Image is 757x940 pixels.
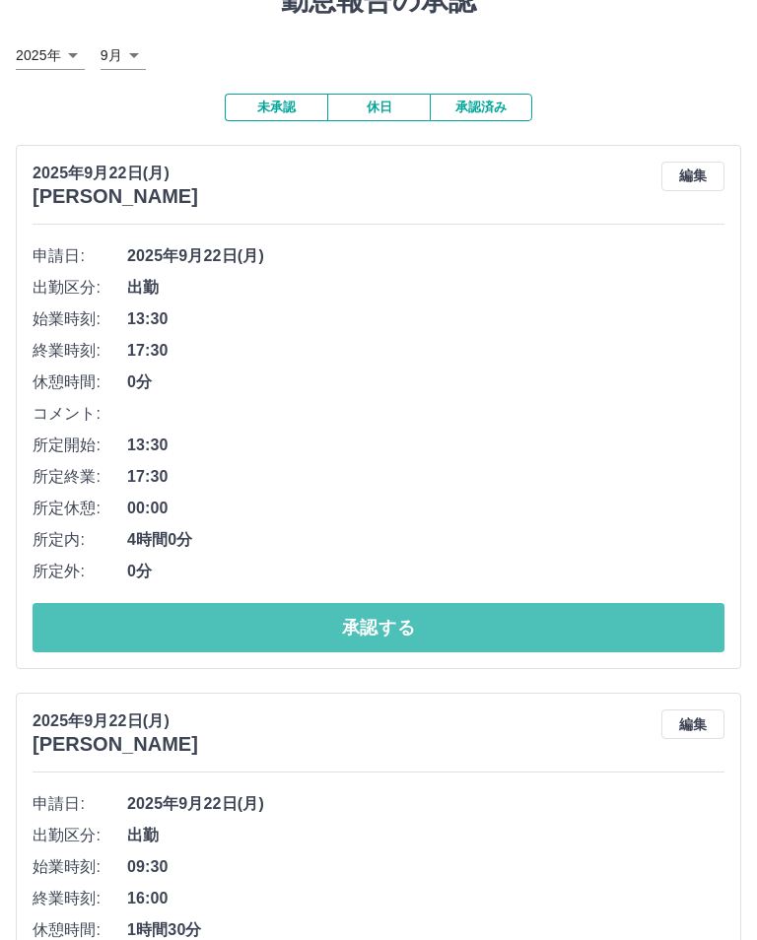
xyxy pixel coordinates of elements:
span: 0分 [127,560,724,583]
div: 2025年 [16,41,85,70]
button: 編集 [661,709,724,739]
button: 承認済み [430,94,532,121]
span: コメント: [33,402,127,426]
span: 13:30 [127,307,724,331]
span: 0分 [127,370,724,394]
span: 所定開始: [33,434,127,457]
span: 2025年9月22日(月) [127,244,724,268]
span: 出勤区分: [33,824,127,847]
span: 00:00 [127,497,724,520]
p: 2025年9月22日(月) [33,709,198,733]
span: 所定終業: [33,465,127,489]
span: 申請日: [33,792,127,816]
span: 始業時刻: [33,855,127,879]
span: 2025年9月22日(月) [127,792,724,816]
span: 所定休憩: [33,497,127,520]
span: 休憩時間: [33,370,127,394]
span: 出勤区分: [33,276,127,300]
div: 9月 [101,41,146,70]
button: 編集 [661,162,724,191]
p: 2025年9月22日(月) [33,162,198,185]
span: 17:30 [127,465,724,489]
span: 13:30 [127,434,724,457]
span: 16:00 [127,887,724,910]
span: 申請日: [33,244,127,268]
span: 所定内: [33,528,127,552]
h3: [PERSON_NAME] [33,733,198,756]
span: 終業時刻: [33,339,127,363]
h3: [PERSON_NAME] [33,185,198,208]
span: 始業時刻: [33,307,127,331]
button: 未承認 [225,94,327,121]
button: 休日 [327,94,430,121]
button: 承認する [33,603,724,652]
span: 所定外: [33,560,127,583]
span: 出勤 [127,824,724,847]
span: 出勤 [127,276,724,300]
span: 4時間0分 [127,528,724,552]
span: 09:30 [127,855,724,879]
span: 17:30 [127,339,724,363]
